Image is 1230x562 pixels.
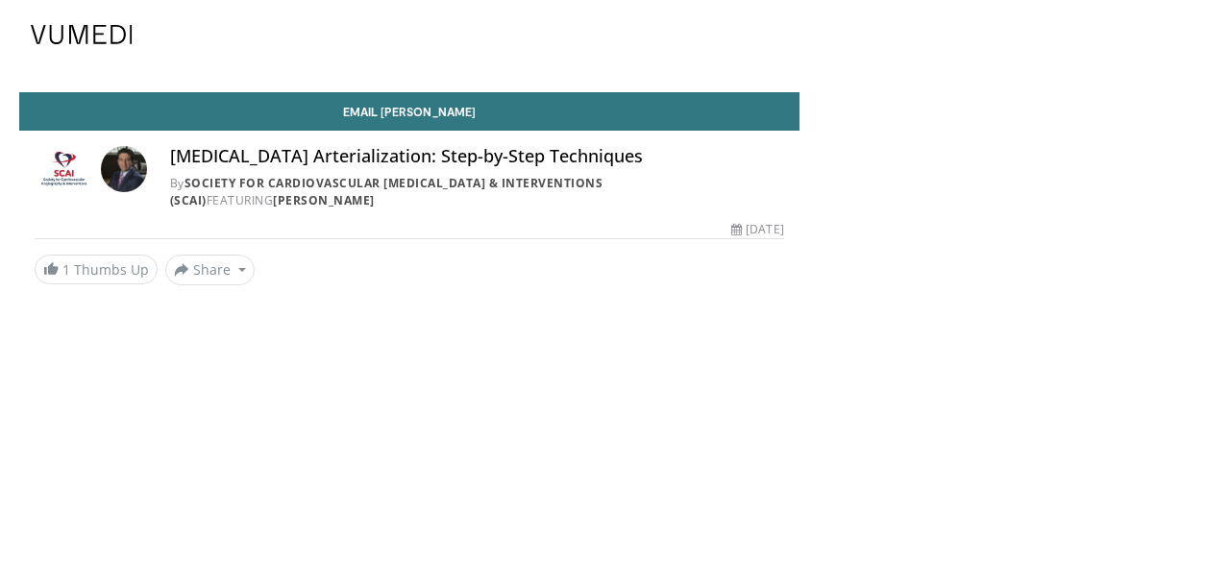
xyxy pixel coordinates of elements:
[273,192,375,208] a: [PERSON_NAME]
[62,260,70,279] span: 1
[31,25,133,44] img: VuMedi Logo
[101,146,147,192] img: Avatar
[731,221,783,238] div: [DATE]
[19,92,799,131] a: Email [PERSON_NAME]
[35,146,93,192] img: Society for Cardiovascular Angiography & Interventions (SCAI)
[165,255,255,285] button: Share
[170,146,784,167] h4: [MEDICAL_DATA] Arterialization: Step-by-Step Techniques
[170,175,603,208] a: Society for Cardiovascular [MEDICAL_DATA] & Interventions (SCAI)
[170,175,784,209] div: By FEATURING
[35,255,158,284] a: 1 Thumbs Up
